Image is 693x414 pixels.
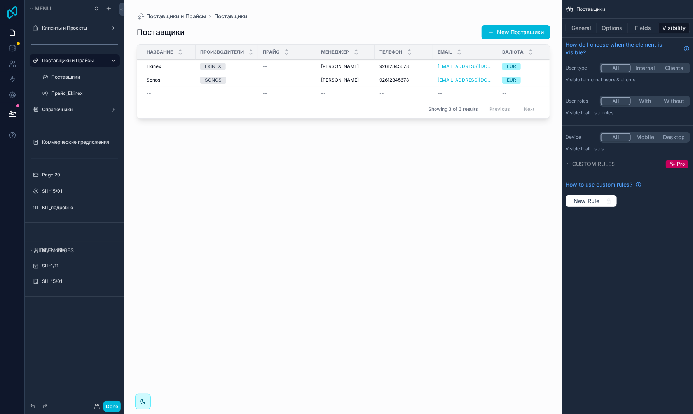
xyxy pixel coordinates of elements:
span: Поставщики [576,6,605,12]
button: All [601,64,631,72]
button: New Rule [566,195,617,207]
label: User roles [566,98,597,104]
label: Page 20 [42,172,115,178]
span: Custom rules [572,161,615,167]
label: Поставщики [51,74,115,80]
button: Done [103,401,121,412]
span: Название [147,49,173,55]
span: Showing 3 of 3 results [428,106,478,112]
label: Поставщики и Прайсы [42,58,104,64]
span: Email [438,49,452,55]
span: How to use custom rules? [566,181,632,189]
button: With [631,97,660,105]
button: All [601,133,631,141]
button: Internal [631,64,660,72]
label: User type [566,65,597,71]
label: Коммерческие предложения [42,139,115,145]
p: Visible to [566,110,690,116]
button: Hidden pages [28,245,117,256]
label: КП_подробно [42,204,115,211]
label: SH-15/01 [42,188,115,194]
button: Options [597,23,628,33]
p: Visible to [566,146,690,152]
button: Visibility [659,23,690,33]
span: Производители [200,49,244,55]
span: All user roles [585,110,613,115]
label: SH-1/11 [42,263,115,269]
span: Pro [677,161,685,167]
span: Телефон [379,49,402,55]
button: General [566,23,597,33]
label: Справочники [42,107,104,113]
span: all users [585,146,604,152]
span: Валюта [502,49,524,55]
span: Menu [35,5,51,12]
p: Visible to [566,77,690,83]
button: Clients [660,64,689,72]
label: Device [566,134,597,140]
label: My Profile [42,247,115,253]
button: Mobile [631,133,660,141]
a: How to use custom rules? [566,181,642,189]
span: Менеджер [321,49,349,55]
button: Desktop [660,133,689,141]
a: How do I choose when the element is visible? [566,41,690,56]
button: All [601,97,631,105]
button: Custom rules [566,159,663,169]
span: Internal users & clients [585,77,635,82]
span: New Rule [571,197,603,204]
button: Without [660,97,689,105]
label: Прайс_Ekinex [51,90,115,96]
button: Menu [28,3,89,14]
span: How do I choose when the element is visible? [566,41,681,56]
label: SH-15/01 [42,278,115,285]
label: Клиенты и Проекты [42,25,104,31]
span: Прайс [263,49,279,55]
button: Fields [628,23,659,33]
